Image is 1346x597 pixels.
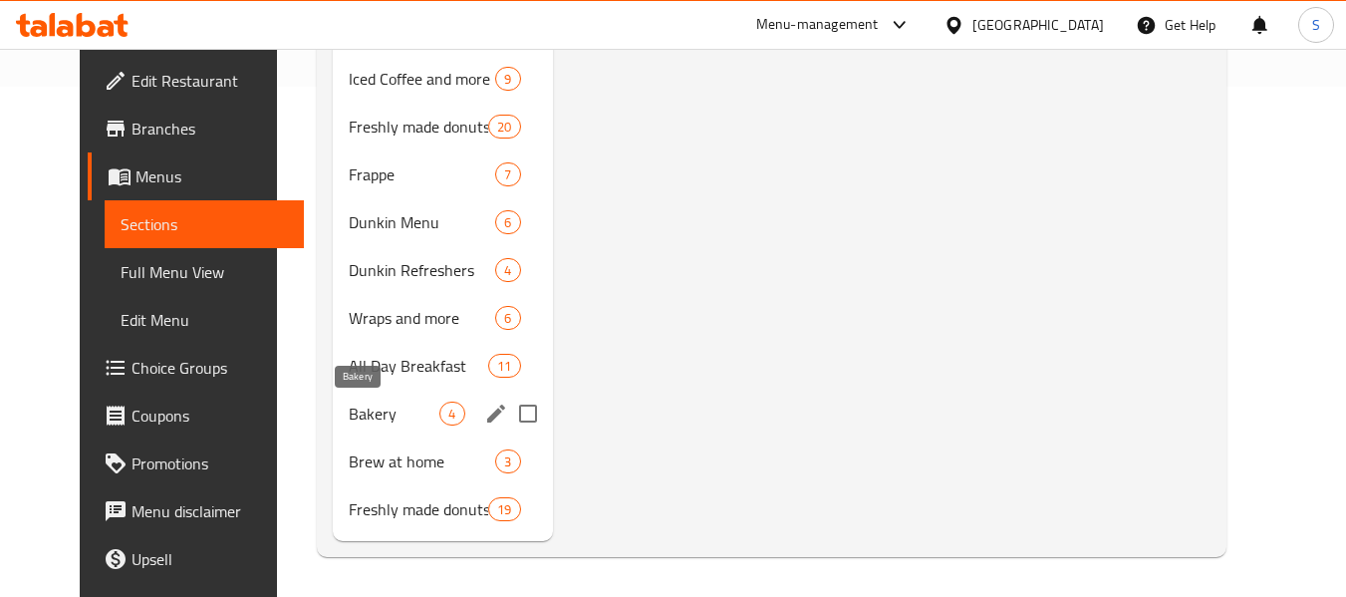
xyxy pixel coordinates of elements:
[972,14,1104,36] div: [GEOGRAPHIC_DATA]
[88,440,305,487] a: Promotions
[333,390,552,438] div: Bakery4edit
[333,342,552,390] div: All Day Breakfast11
[132,356,289,380] span: Choice Groups
[333,438,552,485] div: Brew at home3
[496,452,519,471] span: 3
[333,294,552,342] div: Wraps and more6
[496,70,519,89] span: 9
[349,67,495,91] span: Iced Coffee and more
[489,500,519,519] span: 19
[333,485,552,533] div: Freshly made donuts19
[132,547,289,571] span: Upsell
[105,248,305,296] a: Full Menu View
[105,296,305,344] a: Edit Menu
[333,55,552,103] div: Iced Coffee and more9
[1312,14,1320,36] span: S
[496,165,519,184] span: 7
[88,392,305,440] a: Coupons
[88,152,305,200] a: Menus
[349,115,488,139] span: Freshly made donuts
[105,200,305,248] a: Sections
[135,164,289,188] span: Menus
[333,103,552,150] div: Freshly made donuts20
[496,213,519,232] span: 6
[495,210,520,234] div: items
[488,497,520,521] div: items
[132,69,289,93] span: Edit Restaurant
[88,487,305,535] a: Menu disclaimer
[349,306,495,330] span: Wraps and more
[488,115,520,139] div: items
[495,67,520,91] div: items
[349,402,439,426] span: Bakery
[349,258,495,282] span: Dunkin Refreshers
[132,499,289,523] span: Menu disclaimer
[132,451,289,475] span: Promotions
[756,13,879,37] div: Menu-management
[349,449,495,473] span: Brew at home
[495,306,520,330] div: items
[121,260,289,284] span: Full Menu View
[121,308,289,332] span: Edit Menu
[496,261,519,280] span: 4
[333,198,552,246] div: Dunkin Menu6
[440,405,463,424] span: 4
[495,162,520,186] div: items
[495,449,520,473] div: items
[349,162,495,186] span: Frappe
[132,117,289,141] span: Branches
[121,212,289,236] span: Sections
[349,210,495,234] span: Dunkin Menu
[333,150,552,198] div: Frappe7
[132,404,289,428] span: Coupons
[349,354,488,378] span: All Day Breakfast
[349,497,488,521] span: Freshly made donuts
[88,535,305,583] a: Upsell
[488,354,520,378] div: items
[333,246,552,294] div: Dunkin Refreshers4
[481,399,511,429] button: edit
[88,105,305,152] a: Branches
[489,118,519,137] span: 20
[88,57,305,105] a: Edit Restaurant
[496,309,519,328] span: 6
[489,357,519,376] span: 11
[439,402,464,426] div: items
[495,258,520,282] div: items
[88,344,305,392] a: Choice Groups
